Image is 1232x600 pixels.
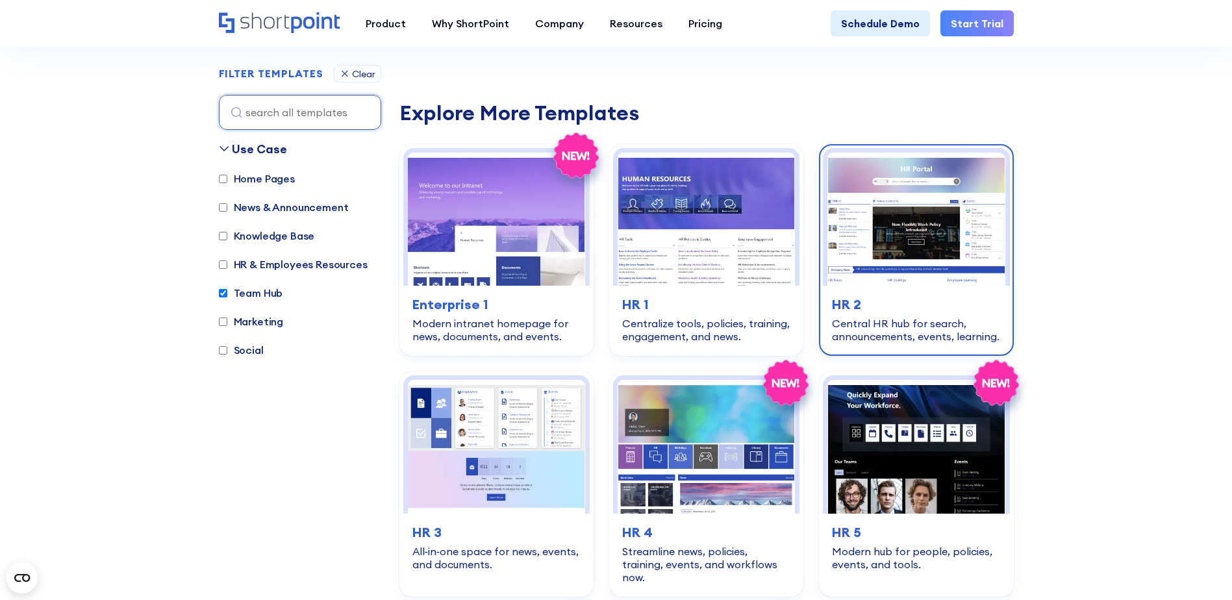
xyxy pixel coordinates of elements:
h3: HR 3 [412,523,581,542]
div: Resources [610,16,662,31]
div: Centralize tools, policies, training, engagement, and news. [622,317,790,343]
div: Product [366,16,406,31]
a: HR 5 – Human Resource Template: Modern hub for people, policies, events, and tools.HR 5Modern hub... [819,371,1013,596]
a: Schedule Demo [831,10,930,36]
img: HR 4 – SharePoint HR Intranet Template: Streamline news, policies, training, events, and workflow... [618,380,795,513]
a: Resources [597,10,675,36]
label: News & Announcement [219,199,349,215]
div: Pricing [688,16,722,31]
div: Explore More Templates [399,103,1014,123]
h3: HR 1 [622,295,790,314]
a: HR 4 – SharePoint HR Intranet Template: Streamline news, policies, training, events, and workflow... [609,371,803,596]
h3: HR 2 [832,295,1000,314]
label: Home Pages [219,171,295,186]
input: search all templates [219,95,381,130]
div: Clear [352,69,375,79]
iframe: Chat Widget [998,449,1232,600]
img: HR 1 – Human Resources Template: Centralize tools, policies, training, engagement, and news. [618,153,795,286]
button: Open CMP widget [6,562,38,594]
label: HR & Employees Resources [219,256,368,272]
img: HR 5 – Human Resource Template: Modern hub for people, policies, events, and tools. [827,380,1005,513]
a: Enterprise 1 – SharePoint Homepage Design: Modern intranet homepage for news, documents, and even... [399,144,594,356]
div: Streamline news, policies, training, events, and workflows now. [622,545,790,584]
img: Enterprise 1 – SharePoint Homepage Design: Modern intranet homepage for news, documents, and events. [408,153,585,286]
div: All‑in‑one space for news, events, and documents. [412,545,581,571]
img: HR 2 - HR Intranet Portal: Central HR hub for search, announcements, events, learning. [827,153,1005,286]
input: Knowledge Base [219,232,227,240]
label: Social [219,342,264,358]
label: Marketing [219,314,284,329]
a: HR 2 - HR Intranet Portal: Central HR hub for search, announcements, events, learning.HR 2Central... [819,144,1013,356]
h2: FILTER TEMPLATES [219,68,323,80]
label: Knowledge Base [219,228,315,244]
input: Home Pages [219,175,227,183]
div: Why ShortPoint [432,16,509,31]
div: Modern hub for people, policies, events, and tools. [832,545,1000,571]
a: Home [219,12,340,34]
a: Start Trial [940,10,1014,36]
div: Use Case [232,140,287,158]
h3: HR 5 [832,523,1000,542]
div: Company [535,16,584,31]
input: News & Announcement [219,203,227,212]
h3: Enterprise 1 [412,295,581,314]
div: Modern intranet homepage for news, documents, and events. [412,317,581,343]
input: HR & Employees Resources [219,260,227,269]
a: Pricing [675,10,735,36]
input: Marketing [219,318,227,326]
a: Product [353,10,419,36]
h3: HR 4 [622,523,790,542]
input: Social [219,346,227,355]
a: Why ShortPoint [419,10,522,36]
div: Central HR hub for search, announcements, events, learning. [832,317,1000,343]
a: Company [522,10,597,36]
input: Team Hub [219,289,227,297]
label: Team Hub [219,285,283,301]
a: HR 1 – Human Resources Template: Centralize tools, policies, training, engagement, and news.HR 1C... [609,144,803,356]
a: HR 3 – HR Intranet Template: All‑in‑one space for news, events, and documents.HR 3All‑in‑one spac... [399,371,594,596]
img: HR 3 – HR Intranet Template: All‑in‑one space for news, events, and documents. [408,380,585,513]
